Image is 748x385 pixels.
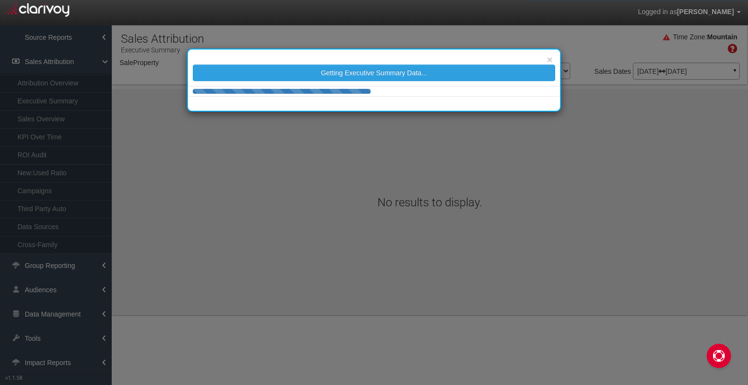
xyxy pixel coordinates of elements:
a: Logged in as[PERSON_NAME] [630,0,748,24]
button: × [547,54,553,65]
button: Getting Executive Summary Data... [193,65,555,81]
span: Logged in as [638,8,677,16]
span: Getting Executive Summary Data... [321,69,427,77]
span: [PERSON_NAME] [677,8,734,16]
